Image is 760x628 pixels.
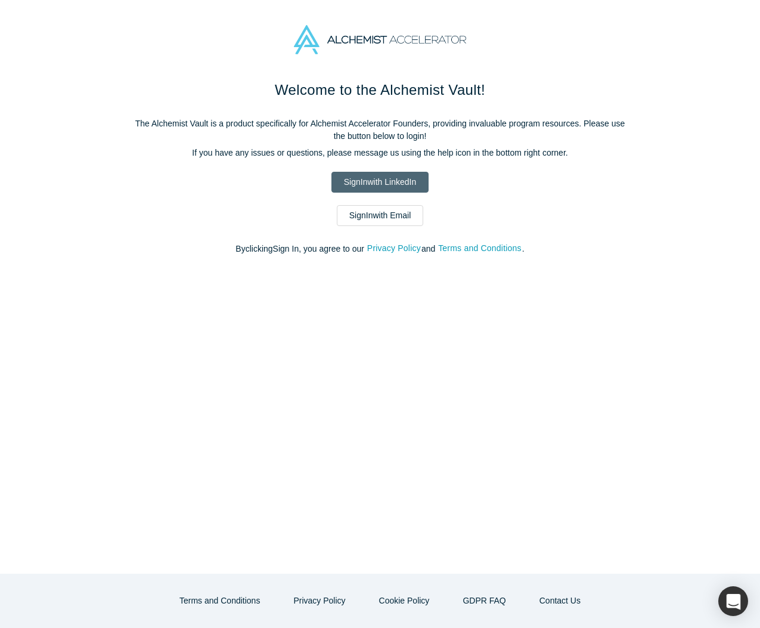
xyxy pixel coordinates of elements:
[167,590,272,611] button: Terms and Conditions
[337,205,424,226] a: SignInwith Email
[331,172,429,193] a: SignInwith LinkedIn
[367,242,421,255] button: Privacy Policy
[130,147,631,159] p: If you have any issues or questions, please message us using the help icon in the bottom right co...
[438,242,522,255] button: Terms and Conditions
[294,25,466,54] img: Alchemist Accelerator Logo
[527,590,593,611] button: Contact Us
[130,79,631,101] h1: Welcome to the Alchemist Vault!
[130,243,631,255] p: By clicking Sign In , you agree to our and .
[367,590,442,611] button: Cookie Policy
[450,590,518,611] a: GDPR FAQ
[281,590,358,611] button: Privacy Policy
[130,117,631,143] p: The Alchemist Vault is a product specifically for Alchemist Accelerator Founders, providing inval...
